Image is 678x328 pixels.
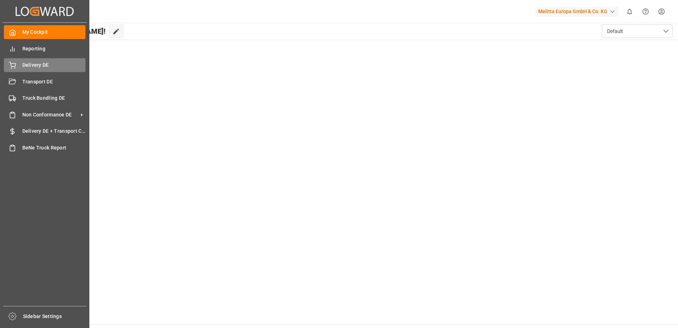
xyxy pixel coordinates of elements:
[22,45,86,53] span: Reporting
[535,5,622,18] button: Melitta Europa GmbH & Co. KG
[22,61,86,69] span: Delivery DE
[4,42,85,55] a: Reporting
[4,141,85,154] a: BeNe Truck Report
[602,24,673,38] button: open menu
[29,24,106,38] span: Hello [PERSON_NAME]!
[22,94,86,102] span: Truck Bundling DE
[4,75,85,88] a: Transport DE
[4,25,85,39] a: My Cockpit
[22,111,78,119] span: Non Conformance DE
[22,28,86,36] span: My Cockpit
[22,127,86,135] span: Delivery DE + Transport Cost
[22,78,86,86] span: Transport DE
[4,124,85,138] a: Delivery DE + Transport Cost
[4,58,85,72] a: Delivery DE
[23,313,87,320] span: Sidebar Settings
[607,28,623,35] span: Default
[535,6,619,17] div: Melitta Europa GmbH & Co. KG
[622,4,638,20] button: show 0 new notifications
[22,144,86,152] span: BeNe Truck Report
[4,91,85,105] a: Truck Bundling DE
[638,4,654,20] button: Help Center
